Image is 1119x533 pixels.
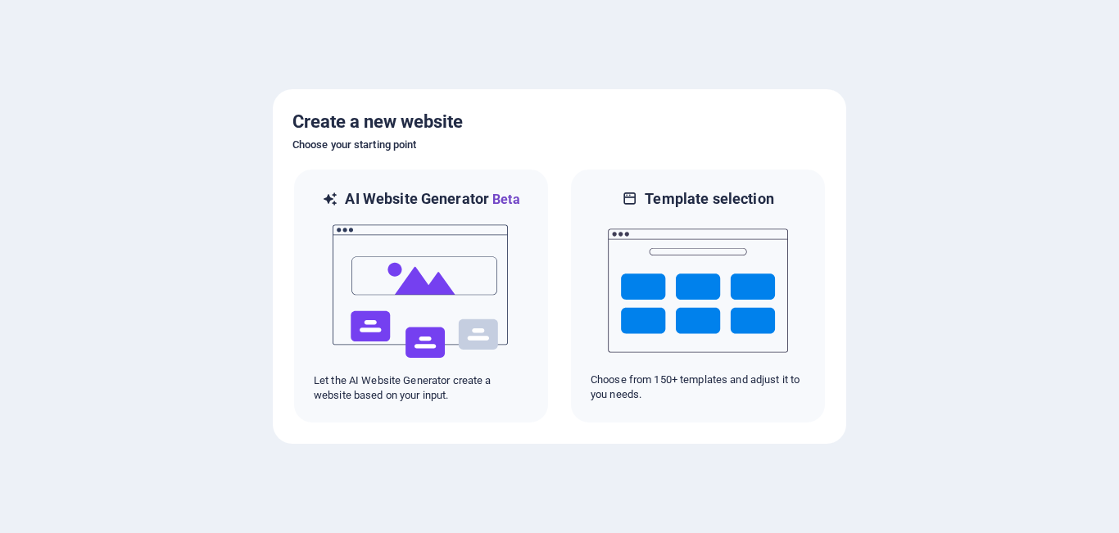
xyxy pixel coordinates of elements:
[331,210,511,373] img: ai
[292,168,550,424] div: AI Website GeneratorBetaaiLet the AI Website Generator create a website based on your input.
[645,189,773,209] h6: Template selection
[591,373,805,402] p: Choose from 150+ templates and adjust it to you needs.
[314,373,528,403] p: Let the AI Website Generator create a website based on your input.
[292,135,827,155] h6: Choose your starting point
[569,168,827,424] div: Template selectionChoose from 150+ templates and adjust it to you needs.
[345,189,519,210] h6: AI Website Generator
[489,192,520,207] span: Beta
[292,109,827,135] h5: Create a new website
